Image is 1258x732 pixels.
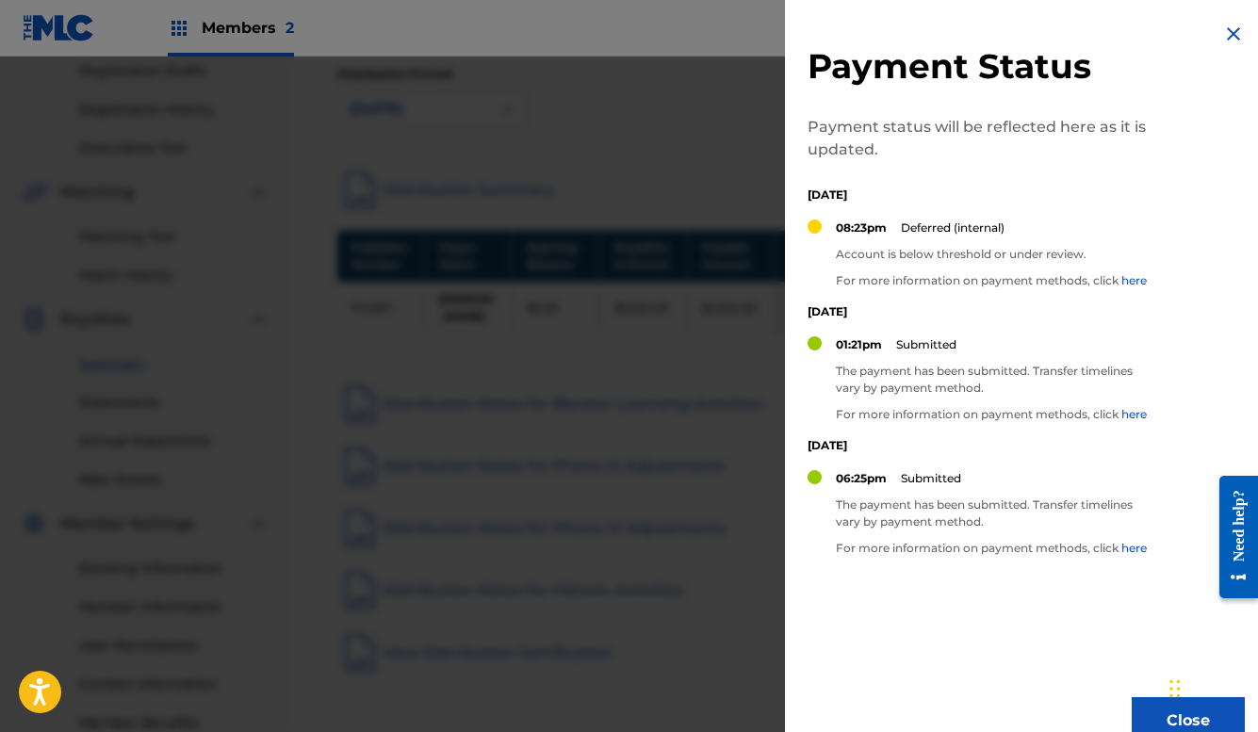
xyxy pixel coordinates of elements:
a: here [1121,407,1147,421]
h2: Payment Status [808,45,1156,88]
p: [DATE] [808,437,1156,454]
iframe: Chat Widget [1164,642,1258,732]
p: 01:21pm [836,336,882,353]
p: For more information on payment methods, click [836,406,1156,423]
p: Submitted [896,336,956,353]
p: For more information on payment methods, click [836,272,1147,289]
div: Drag [1169,660,1181,717]
p: Account is below threshold or under review. [836,246,1147,263]
p: 08:23pm [836,220,887,236]
p: Deferred (internal) [901,220,1005,236]
a: here [1121,273,1147,287]
p: [DATE] [808,187,1156,203]
img: Top Rightsholders [168,17,190,40]
p: The payment has been submitted. Transfer timelines vary by payment method. [836,363,1156,397]
p: 06:25pm [836,470,887,487]
a: here [1121,541,1147,555]
p: The payment has been submitted. Transfer timelines vary by payment method. [836,496,1156,530]
iframe: Resource Center [1205,456,1258,617]
p: Submitted [901,470,961,487]
p: For more information on payment methods, click [836,540,1156,557]
p: [DATE] [808,303,1156,320]
p: Payment status will be reflected here as it is updated. [808,116,1156,161]
span: Members [202,17,294,39]
img: MLC Logo [23,14,95,41]
span: 2 [286,19,294,37]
